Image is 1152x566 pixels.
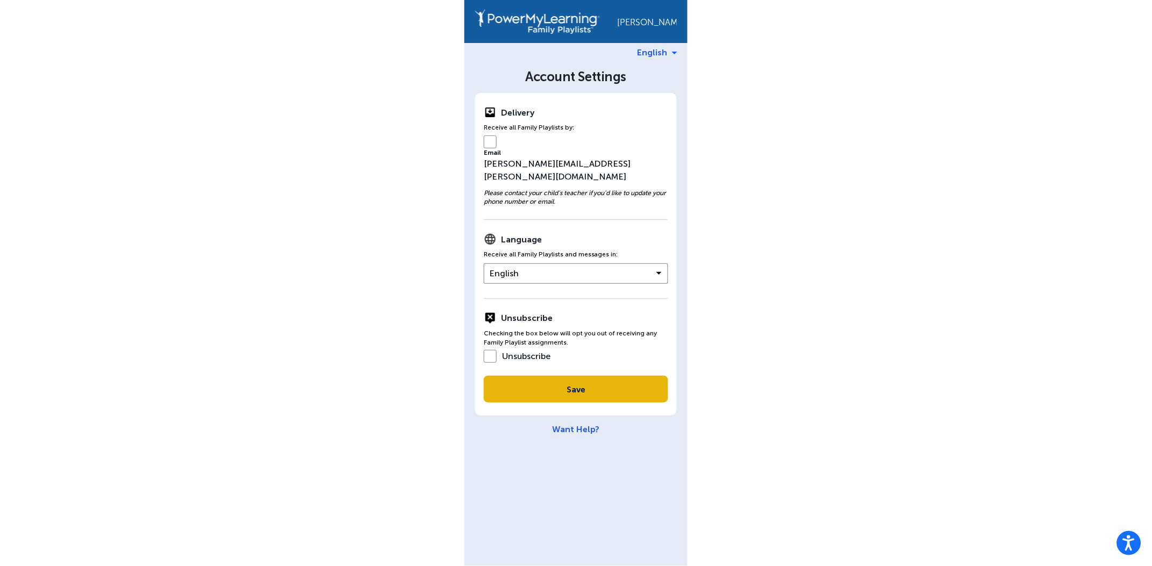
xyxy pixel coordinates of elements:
div: Checking the box below will opt you out of receiving any Family Playlist assignments. [484,329,668,347]
label: Unsubscribe [484,351,550,361]
span: English [638,47,668,58]
a: Want Help? [552,424,600,434]
small: Email [484,148,668,157]
a: English [638,47,677,58]
span: Save [567,384,585,395]
div: [PERSON_NAME][EMAIL_ADDRESS][PERSON_NAME][DOMAIN_NAME] [484,148,668,183]
button: Save [484,376,668,403]
em: Please contact your child’s teacher if you’d like to update your phone number or email. [484,189,667,206]
strong: Language [501,234,542,245]
div: [PERSON_NAME] [618,16,677,27]
span: English [489,263,520,284]
div: Receive all Family Playlists and messages in: [484,250,668,259]
img: Unsubscribe [484,312,497,325]
strong: Unsubscribe [501,313,553,323]
div: Account Settings [464,69,688,84]
strong: Delivery [501,108,534,118]
button: English [484,263,668,284]
img: Delivery [484,106,497,119]
div: Receive all Family Playlists by: [484,123,668,132]
img: PowerMyLearning Connect [475,9,600,34]
img: Language [484,233,497,246]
